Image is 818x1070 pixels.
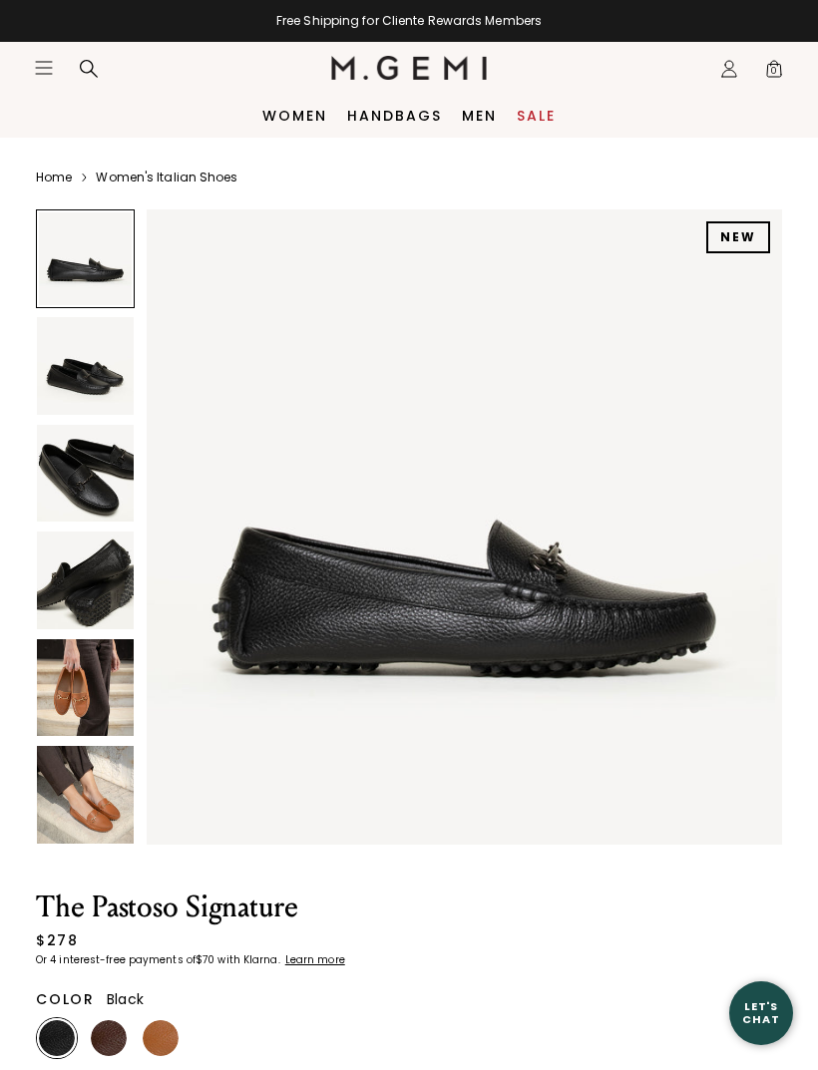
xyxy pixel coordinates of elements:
[36,930,78,950] div: $278
[107,989,144,1009] span: Black
[37,639,134,736] img: The Pastoso Signature
[196,952,214,967] klarna-placement-style-amount: $70
[706,221,770,253] div: NEW
[283,954,345,966] a: Learn more
[517,108,556,124] a: Sale
[331,56,488,80] img: M.Gemi
[37,532,134,628] img: The Pastoso Signature
[39,1020,75,1056] img: Black
[764,63,784,83] span: 0
[34,58,54,78] button: Open site menu
[217,952,282,967] klarna-placement-style-body: with Klarna
[36,892,452,922] h1: The Pastoso Signature
[462,108,497,124] a: Men
[147,209,782,845] img: The Pastoso Signature
[96,170,237,185] a: Women's Italian Shoes
[37,425,134,522] img: The Pastoso Signature
[143,1020,179,1056] img: Tan
[37,746,134,843] img: The Pastoso Signature
[91,1020,127,1056] img: Chocolate
[37,317,134,414] img: The Pastoso Signature
[262,108,327,124] a: Women
[36,952,196,967] klarna-placement-style-body: Or 4 interest-free payments of
[285,952,345,967] klarna-placement-style-cta: Learn more
[347,108,442,124] a: Handbags
[36,170,72,185] a: Home
[729,1000,793,1025] div: Let's Chat
[36,991,95,1007] h2: Color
